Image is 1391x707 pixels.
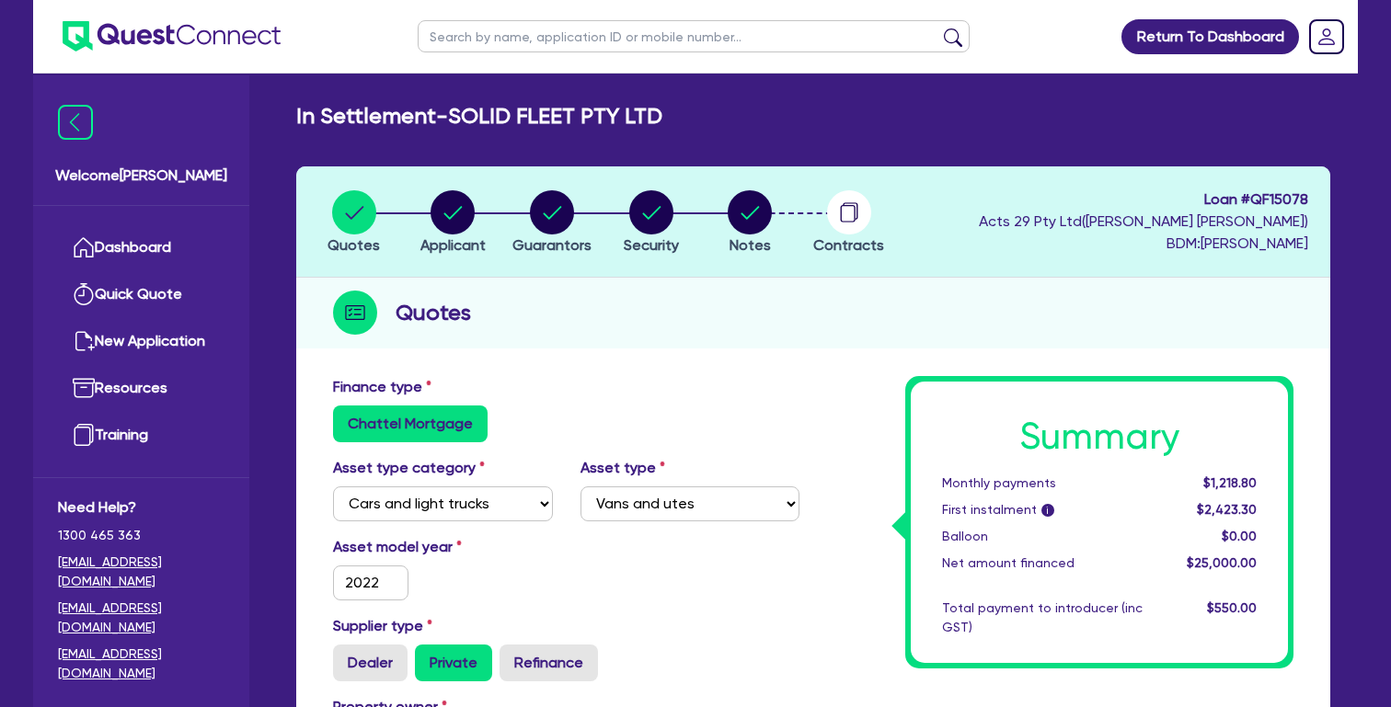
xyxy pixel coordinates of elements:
[327,189,381,257] button: Quotes
[58,412,224,459] a: Training
[1207,600,1257,615] span: $550.00
[58,318,224,365] a: New Application
[319,536,567,558] label: Asset model year
[928,500,1156,519] div: First instalment
[512,189,592,257] button: Guarantors
[296,103,662,130] h2: In Settlement - SOLID FLEET PTY LTD
[58,599,224,637] a: [EMAIL_ADDRESS][DOMAIN_NAME]
[58,271,224,318] a: Quick Quote
[73,424,95,446] img: training
[333,376,431,398] label: Finance type
[1303,13,1351,61] a: Dropdown toggle
[727,189,773,257] button: Notes
[333,405,488,442] label: Chattel Mortgage
[813,236,884,254] span: Contracts
[942,415,1257,459] h1: Summary
[1041,504,1054,517] span: i
[58,365,224,412] a: Resources
[1187,555,1257,570] span: $25,000.00
[979,233,1308,255] span: BDM: [PERSON_NAME]
[73,283,95,305] img: quick-quote
[1197,502,1257,517] span: $2,423.30
[63,21,281,51] img: quest-connect-logo-blue
[623,189,680,257] button: Security
[812,189,885,257] button: Contracts
[928,553,1156,573] div: Net amount financed
[928,599,1156,637] div: Total payment to introducer (inc GST)
[396,296,471,329] h2: Quotes
[1203,475,1257,490] span: $1,218.80
[58,224,224,271] a: Dashboard
[624,236,679,254] span: Security
[333,644,408,681] label: Dealer
[328,236,380,254] span: Quotes
[73,377,95,399] img: resources
[58,526,224,545] span: 1300 465 363
[1121,19,1299,54] a: Return To Dashboard
[58,644,224,683] a: [EMAIL_ADDRESS][DOMAIN_NAME]
[420,236,486,254] span: Applicant
[333,457,485,479] label: Asset type category
[415,644,492,681] label: Private
[58,496,224,519] span: Need Help?
[928,473,1156,493] div: Monthly payments
[500,644,598,681] label: Refinance
[581,457,665,479] label: Asset type
[333,291,377,335] img: step-icon
[928,527,1156,546] div: Balloon
[1222,529,1257,543] span: $0.00
[979,212,1308,230] span: Acts 29 Pty Ltd ( [PERSON_NAME] [PERSON_NAME] )
[979,188,1308,211] span: Loan # QF15078
[58,553,224,591] a: [EMAIL_ADDRESS][DOMAIN_NAME]
[418,20,970,52] input: Search by name, application ID or mobile number...
[58,105,93,140] img: icon-menu-close
[73,330,95,352] img: new-application
[512,236,592,254] span: Guarantors
[420,189,487,257] button: Applicant
[333,615,432,637] label: Supplier type
[730,236,771,254] span: Notes
[55,165,227,187] span: Welcome [PERSON_NAME]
